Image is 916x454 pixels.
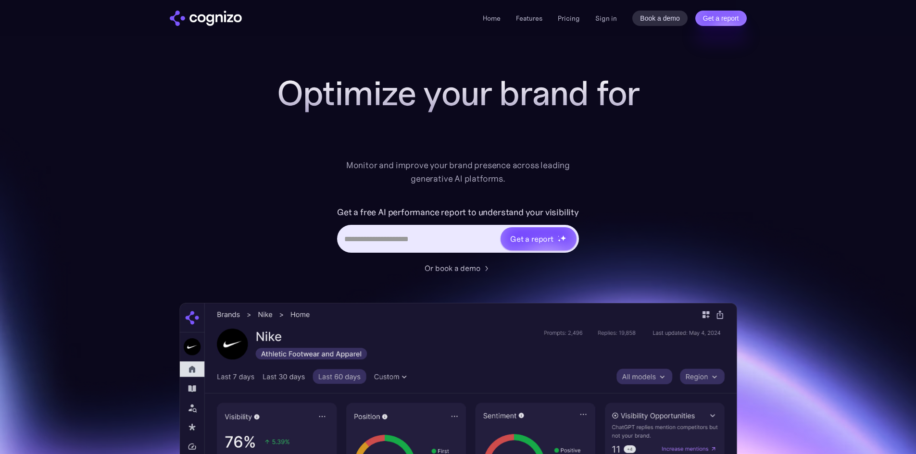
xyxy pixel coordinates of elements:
[558,239,561,242] img: star
[695,11,747,26] a: Get a report
[425,262,480,274] div: Or book a demo
[425,262,492,274] a: Or book a demo
[170,11,242,26] a: home
[266,74,651,112] h1: Optimize your brand for
[337,205,579,220] label: Get a free AI performance report to understand your visibility
[483,14,501,23] a: Home
[558,14,580,23] a: Pricing
[500,226,577,251] a: Get a reportstarstarstar
[558,235,559,237] img: star
[340,159,577,185] div: Monitor and improve your brand presence across leading generative AI platforms.
[510,233,553,245] div: Get a report
[516,14,542,23] a: Features
[632,11,688,26] a: Book a demo
[170,11,242,26] img: cognizo logo
[595,12,617,24] a: Sign in
[337,205,579,258] form: Hero URL Input Form
[560,235,566,241] img: star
